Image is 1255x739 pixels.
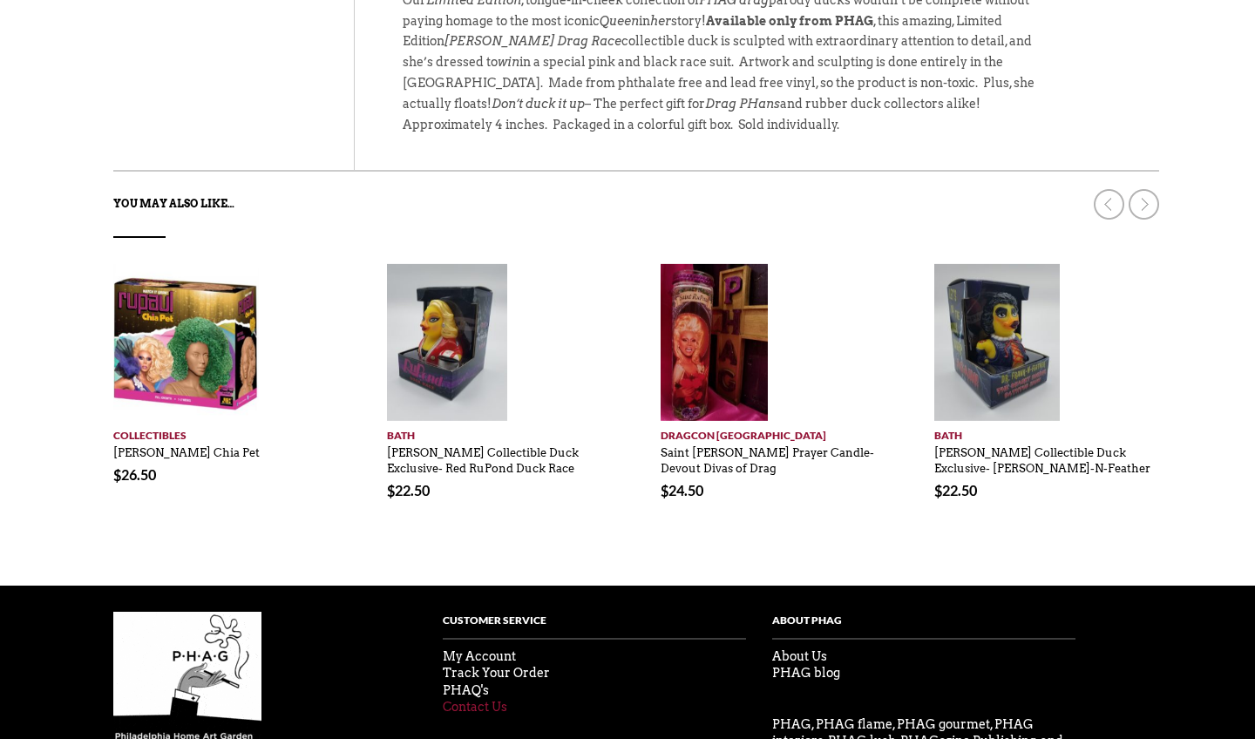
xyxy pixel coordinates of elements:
[443,683,489,697] a: PHAQ's
[113,437,260,460] a: [PERSON_NAME] Chia Pet
[706,14,873,28] strong: Available only from PHAG
[661,482,668,498] span: $
[600,14,639,28] em: Queen
[705,97,780,111] em: Drag PHans
[443,649,516,663] a: My Account
[661,421,885,444] a: DragCon [GEOGRAPHIC_DATA]
[113,421,338,444] a: Collectibles
[443,700,507,714] a: Contact Us
[934,482,977,498] bdi: 22.50
[113,466,121,483] span: $
[444,34,621,48] em: [PERSON_NAME] Drag Race
[934,421,1159,444] a: Bath
[498,55,519,69] em: win
[443,666,550,680] a: Track Your Order
[387,482,430,498] bdi: 22.50
[492,97,585,111] em: Don’t duck it up
[772,612,1075,640] h4: About PHag
[387,482,395,498] span: $
[772,649,827,663] a: About Us
[934,482,942,498] span: $
[113,197,234,210] strong: You may also like…
[934,437,1150,476] a: [PERSON_NAME] Collectible Duck Exclusive- [PERSON_NAME]-N-Feather
[443,612,746,640] h4: Customer Service
[772,666,840,680] a: PHAG blog
[661,482,703,498] bdi: 24.50
[113,466,156,483] bdi: 26.50
[387,437,579,476] a: [PERSON_NAME] Collectible Duck Exclusive- Red RuPond Duck Race
[387,421,612,444] a: Bath
[661,437,874,476] a: Saint [PERSON_NAME] Prayer Candle- Devout Divas of Drag
[650,14,671,28] em: her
